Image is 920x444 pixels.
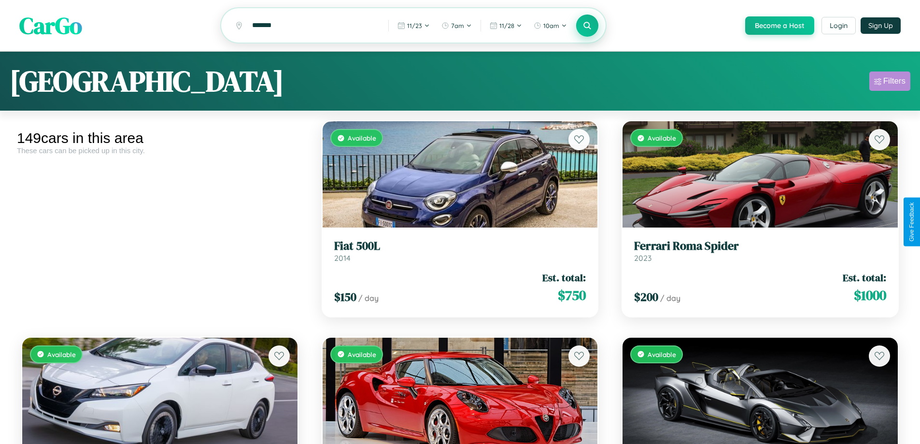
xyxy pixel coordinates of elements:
span: 2014 [334,253,351,263]
span: 2023 [634,253,651,263]
span: $ 200 [634,289,658,305]
span: / day [358,293,379,303]
a: Fiat 500L2014 [334,239,586,263]
span: 11 / 28 [499,22,514,29]
button: 11/23 [393,18,435,33]
button: 10am [529,18,572,33]
span: Available [648,350,676,358]
span: 10am [543,22,559,29]
div: Filters [883,76,906,86]
span: $ 1000 [854,286,886,305]
span: Available [47,350,76,358]
span: $ 750 [558,286,586,305]
span: 11 / 23 [407,22,422,29]
button: 7am [437,18,477,33]
button: 11/28 [485,18,527,33]
button: Become a Host [745,16,814,35]
div: These cars can be picked up in this city. [17,146,303,155]
span: 7am [451,22,464,29]
div: 149 cars in this area [17,130,303,146]
h1: [GEOGRAPHIC_DATA] [10,61,284,101]
span: Est. total: [843,271,886,285]
span: Available [348,350,376,358]
span: Available [348,134,376,142]
button: Filters [869,72,910,91]
div: Give Feedback [908,202,915,242]
h3: Fiat 500L [334,239,586,253]
h3: Ferrari Roma Spider [634,239,886,253]
span: Available [648,134,676,142]
a: Ferrari Roma Spider2023 [634,239,886,263]
span: $ 150 [334,289,356,305]
span: / day [660,293,680,303]
button: Login [821,17,856,34]
button: Sign Up [861,17,901,34]
span: CarGo [19,10,82,42]
span: Est. total: [542,271,586,285]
